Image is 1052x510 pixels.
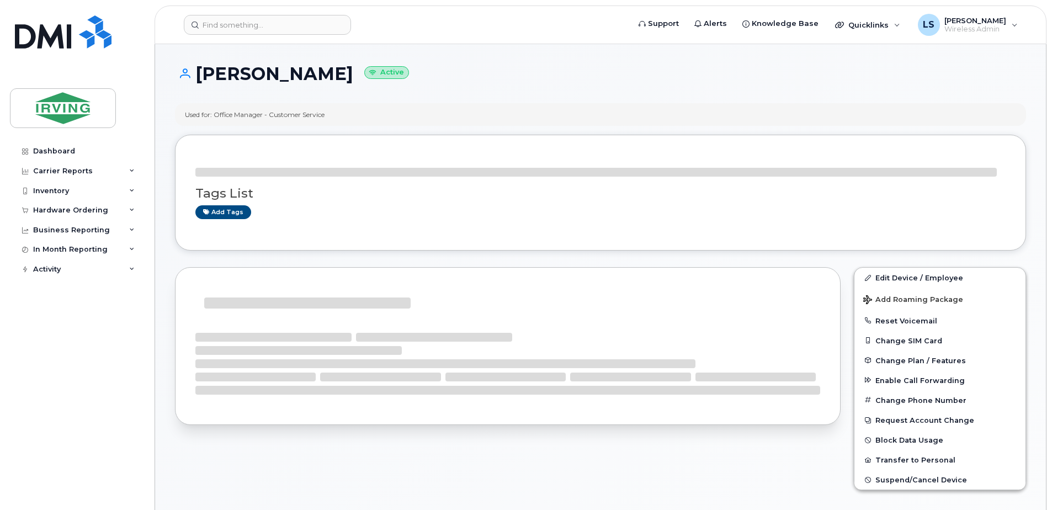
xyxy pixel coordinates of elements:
button: Request Account Change [854,410,1026,430]
span: Change Plan / Features [875,356,966,364]
div: Used for: Office Manager - Customer Service [185,110,325,119]
button: Enable Call Forwarding [854,370,1026,390]
span: Enable Call Forwarding [875,376,965,384]
a: Edit Device / Employee [854,268,1026,288]
button: Change Plan / Features [854,350,1026,370]
button: Change SIM Card [854,331,1026,350]
button: Suspend/Cancel Device [854,470,1026,490]
button: Block Data Usage [854,430,1026,450]
span: Suspend/Cancel Device [875,476,967,484]
button: Change Phone Number [854,390,1026,410]
button: Transfer to Personal [854,450,1026,470]
h1: [PERSON_NAME] [175,64,1026,83]
h3: Tags List [195,187,1006,200]
small: Active [364,66,409,79]
button: Add Roaming Package [854,288,1026,310]
button: Reset Voicemail [854,311,1026,331]
span: Add Roaming Package [863,295,963,306]
a: Add tags [195,205,251,219]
